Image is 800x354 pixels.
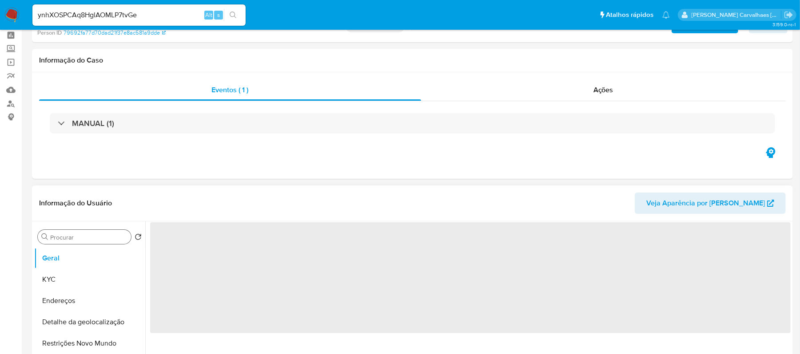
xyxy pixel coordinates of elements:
[646,193,765,214] span: Veja Aparência por [PERSON_NAME]
[662,11,670,19] a: Notificações
[34,248,145,269] button: Geral
[217,11,220,19] span: s
[692,11,781,19] p: sara.carvalhaes@mercadopago.com.br
[635,193,786,214] button: Veja Aparência por [PERSON_NAME]
[593,85,613,95] span: Ações
[135,233,142,243] button: Retornar ao pedido padrão
[34,333,145,354] button: Restrições Novo Mundo
[150,222,791,333] span: ‌
[205,11,212,19] span: Alt
[211,85,248,95] span: Eventos ( 1 )
[64,29,166,37] a: 79692fa77d70dad21f37e8ac581a9dde
[34,311,145,333] button: Detalhe da geolocalização
[772,21,796,28] span: 3.159.0-rc-1
[37,29,62,37] b: Person ID
[72,118,114,128] h3: MANUAL (1)
[224,9,242,21] button: search-icon
[32,9,246,21] input: Pesquise usuários ou casos...
[50,233,127,241] input: Procurar
[50,113,775,134] div: MANUAL (1)
[606,10,653,20] span: Atalhos rápidos
[34,290,145,311] button: Endereços
[34,269,145,290] button: KYC
[39,56,786,65] h1: Informação do Caso
[41,233,48,240] button: Procurar
[784,10,793,20] a: Sair
[39,199,112,208] h1: Informação do Usuário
